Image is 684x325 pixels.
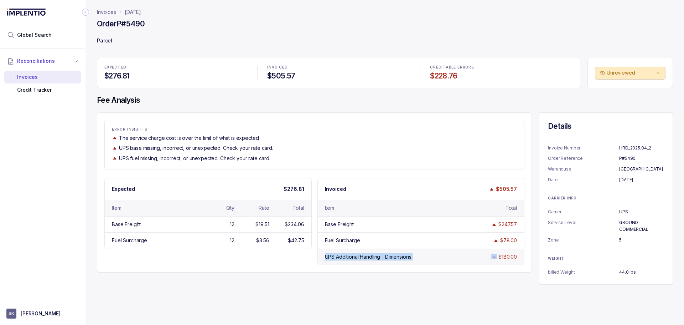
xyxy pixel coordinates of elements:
div: $42.75 [288,237,304,244]
div: $3.56 [256,237,269,244]
h4: Fee Analysis [97,95,673,105]
div: 12 [230,221,234,228]
p: Zone [548,237,619,244]
button: Unreviewed [595,67,665,80]
p: Unreviewed [607,69,655,76]
p: Expected [112,186,135,193]
p: ERROR INSIGHTS [112,127,517,132]
div: $180.00 [498,253,517,260]
ul: Information Summary [548,144,664,183]
img: trend image [489,187,494,192]
h4: Details [548,121,664,131]
p: 5 [619,237,664,244]
p: Date [548,176,619,183]
div: Total [506,204,517,212]
p: Service Level [548,219,619,233]
p: billed Weight [548,269,619,276]
div: Item [325,204,334,212]
div: Reconciliations [4,69,81,98]
a: [DATE] [125,9,141,16]
div: Base Freight [112,221,141,228]
p: HRD_2025.04_2 [619,144,664,152]
div: Total [292,204,304,212]
img: trend image [491,254,497,259]
div: $78.00 [500,237,517,244]
p: CARRIER INFO [548,196,664,200]
p: [PERSON_NAME] [21,310,61,317]
p: UPS base missing, incorrect, or unexpected. Check your rate card. [119,144,273,152]
p: Invoiced [325,186,346,193]
div: Rate [259,204,269,212]
div: $234.06 [285,221,304,228]
h4: Order P#5490 [97,19,145,29]
ul: Information Summary [548,269,664,276]
div: $19.51 [255,221,269,228]
div: Invoices [10,71,76,83]
div: Credit Tracker [10,83,76,96]
div: $247.57 [498,221,517,228]
div: 12 [230,237,234,244]
img: trend image [491,222,497,227]
p: Carrier [548,208,619,215]
nav: breadcrumb [97,9,141,16]
img: trend image [112,135,118,141]
div: Fuel Surcharge [325,237,360,244]
p: WEIGHT [548,257,664,261]
span: Reconciliations [17,57,55,65]
p: Parcel [97,34,673,49]
button: Reconciliations [4,53,81,69]
ul: Information Summary [548,208,664,244]
h4: $276.81 [104,71,247,81]
p: UPS [619,208,664,215]
p: Invoice Number [548,144,619,152]
p: UPS Additional Handling - Dimensions [323,253,413,261]
h4: $505.57 [267,71,410,81]
p: Order Reference [548,155,619,162]
p: EXPECTED [104,65,247,70]
span: Global Search [17,31,52,39]
p: $276.81 [284,186,304,193]
p: 44.0 lbs [619,269,664,276]
p: UPS fuel missing, incorrect, or unexpected. Check your rate card. [119,155,270,162]
span: User initials [6,309,16,319]
a: Invoices [97,9,116,16]
img: trend image [112,156,118,161]
div: Base Freight [325,221,354,228]
div: Fuel Surcharge [112,237,147,244]
p: [GEOGRAPHIC_DATA] [619,166,664,173]
img: trend image [493,238,499,243]
button: User initials[PERSON_NAME] [6,309,79,319]
div: Collapse Icon [81,8,90,16]
p: The service charge cost is over the limit of what is expected. [119,134,260,142]
div: Item [112,204,121,212]
p: CREDITABLE ERRORS [430,65,573,70]
p: [DATE] [619,176,664,183]
p: P#5490 [619,155,664,162]
p: $505.57 [496,186,517,193]
h4: $228.76 [430,71,573,81]
p: Warehouse [548,166,619,173]
div: Qty [226,204,234,212]
img: trend image [112,146,118,151]
p: GROUND COMMERCIAL [619,219,664,233]
p: INVOICED [267,65,410,70]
